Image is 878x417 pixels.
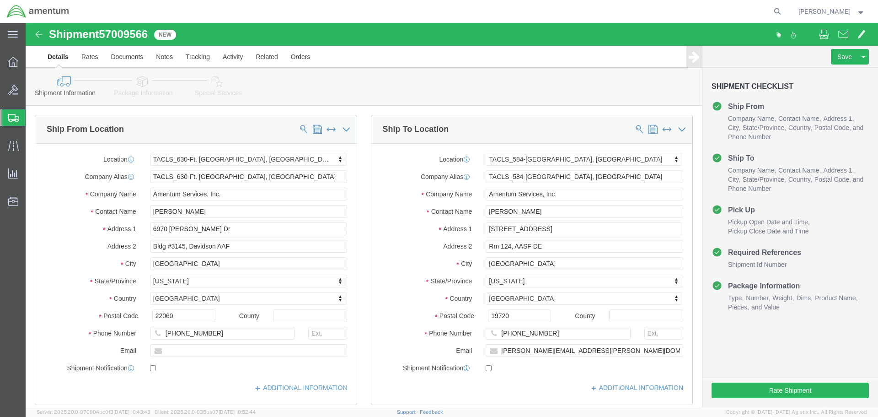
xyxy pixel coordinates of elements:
span: Copyright © [DATE]-[DATE] Agistix Inc., All Rights Reserved [726,408,867,416]
img: logo [6,5,70,18]
a: Support [397,409,420,415]
span: [DATE] 10:52:44 [219,409,256,415]
span: Server: 2025.20.0-970904bc0f3 [37,409,150,415]
span: Bobby Allison [798,6,851,16]
iframe: FS Legacy Container [26,23,878,407]
button: [PERSON_NAME] [798,6,866,17]
span: Client: 2025.20.0-035ba07 [155,409,256,415]
span: [DATE] 10:43:43 [113,409,150,415]
a: Feedback [420,409,443,415]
